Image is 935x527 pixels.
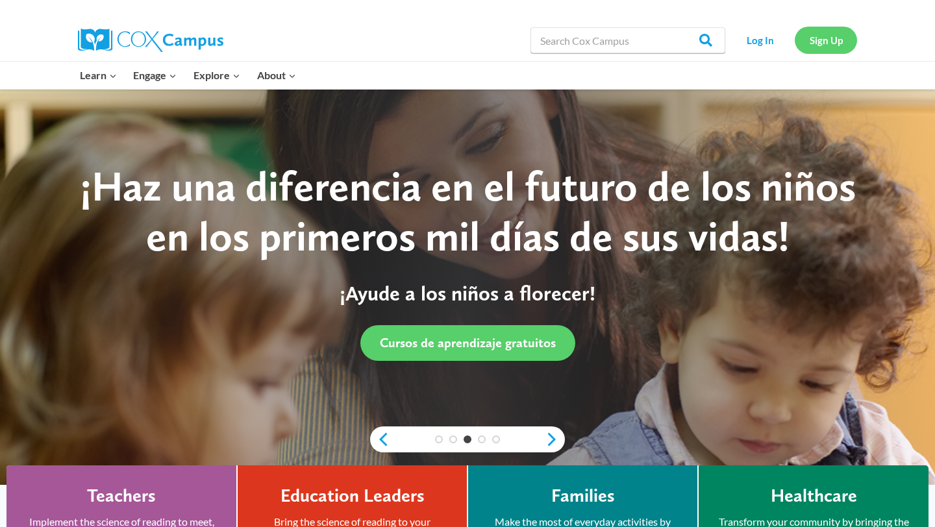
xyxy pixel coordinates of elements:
h4: Families [551,485,615,507]
a: 3 [464,435,471,443]
h4: Education Leaders [280,485,425,507]
a: Cursos de aprendizaje gratuitos [360,325,575,361]
p: ¡Ayude a los niños a florecer! [62,281,873,306]
h4: Teachers [87,485,156,507]
h4: Healthcare [771,485,857,507]
button: Child menu of Engage [125,62,186,89]
a: 4 [478,435,486,443]
div: content slider buttons [370,426,565,452]
a: Sign Up [795,27,857,53]
span: Cursos de aprendizaje gratuitos [380,335,556,350]
div: ¡Haz una diferencia en el futuro de los niños en los primeros mil días de sus vidas! [62,162,873,262]
a: previous [370,432,390,447]
a: next [545,432,565,447]
nav: Secondary Navigation [732,27,857,53]
input: Search Cox Campus [530,27,725,53]
nav: Primary Navigation [71,62,304,89]
a: 2 [449,435,457,443]
button: Child menu of Explore [185,62,249,89]
a: 1 [435,435,443,443]
a: 5 [492,435,500,443]
button: Child menu of About [249,62,305,89]
a: Log In [732,27,788,53]
img: Cox Campus [78,29,223,52]
button: Child menu of Learn [71,62,125,89]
